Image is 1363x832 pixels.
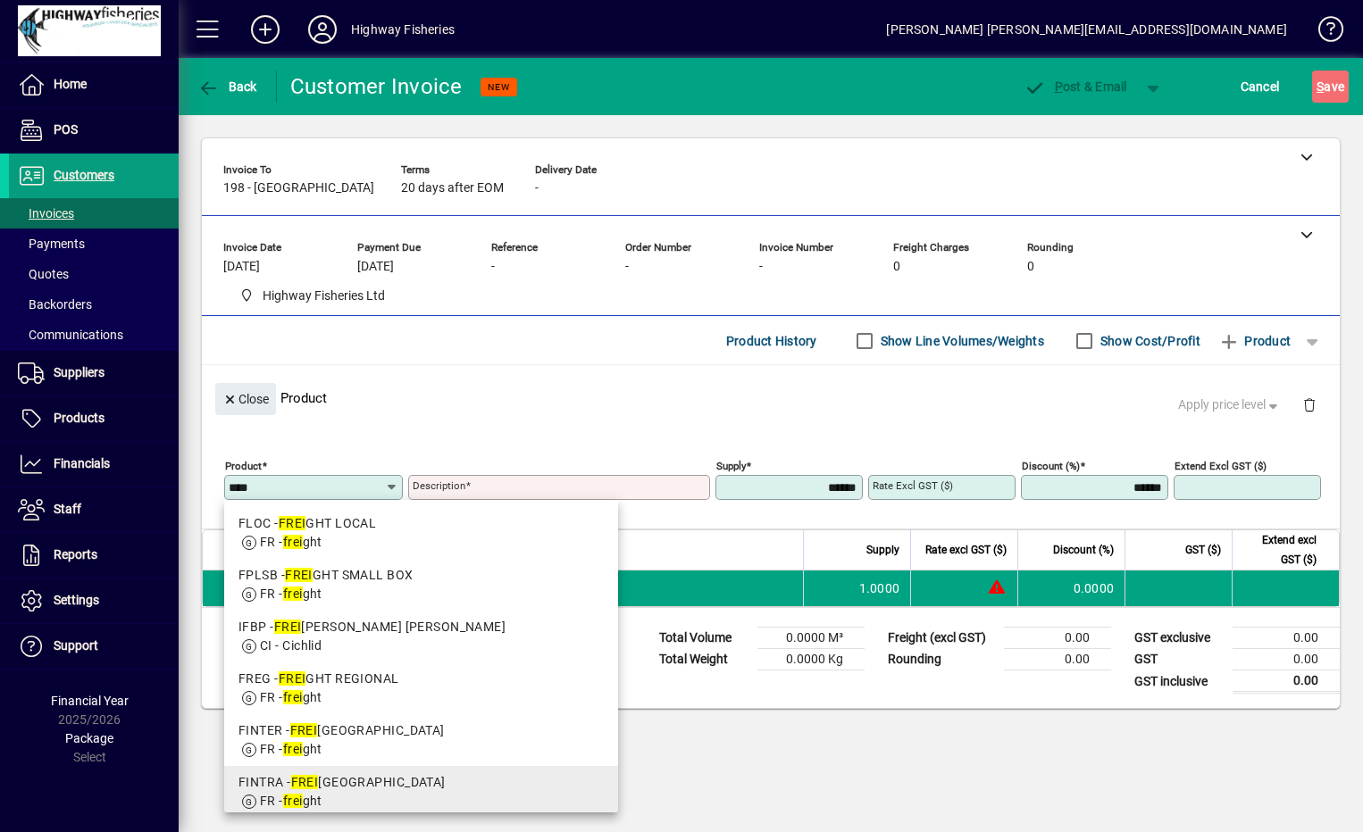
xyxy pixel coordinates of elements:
app-page-header-button: Back [179,71,277,103]
td: GST exclusive [1125,628,1233,649]
em: frei [283,535,303,549]
span: Apply price level [1178,395,1282,414]
button: Product History [719,325,824,357]
td: Rounding [879,649,1004,670]
td: Total Weight [650,649,757,670]
mat-option: FPLSB - FREIGHT SMALL BOX [224,559,618,611]
mat-option: FINTRA - FREIGHT NORTH ISLAND [224,766,618,818]
span: Rate excl GST ($) [925,540,1007,560]
span: Extend excl GST ($) [1243,530,1317,570]
span: Support [54,638,98,653]
span: Backorders [18,297,92,312]
button: Back [193,71,262,103]
a: Quotes [9,259,179,289]
td: 0.00 [1233,649,1340,670]
span: - [535,181,539,196]
a: Knowledge Base [1305,4,1341,62]
mat-label: Description [413,479,465,492]
td: 0.0000 Kg [757,649,865,670]
em: FREI [285,568,313,582]
td: 0.00 [1004,649,1111,670]
span: Close [222,385,269,414]
a: Invoices [9,198,179,229]
a: Payments [9,229,179,259]
div: [PERSON_NAME] [PERSON_NAME][EMAIL_ADDRESS][DOMAIN_NAME] [886,15,1287,44]
app-page-header-button: Close [211,390,280,406]
span: Package [65,731,113,745]
em: frei [283,794,303,808]
em: frei [283,742,303,756]
mat-option: FINTER - FREIGHT SOUTH ISLAND [224,714,618,766]
span: Product History [726,327,817,355]
em: frei [283,587,303,601]
a: Home [9,62,179,107]
td: 0.0000 M³ [757,628,865,649]
td: 0.00 [1004,628,1111,649]
button: Save [1312,71,1349,103]
em: FREI [279,671,306,686]
a: Backorders [9,289,179,320]
div: FINTER - [GEOGRAPHIC_DATA] [238,721,604,740]
div: Product [202,365,1340,430]
label: Show Cost/Profit [1097,332,1200,350]
span: Supply [866,540,899,560]
span: [DATE] [357,260,394,274]
span: Products [54,411,105,425]
span: 1.0000 [859,579,900,597]
span: [DATE] [223,260,260,274]
button: Close [215,383,276,415]
span: Highway Fisheries Ltd [263,287,385,305]
div: FPLSB - GHT SMALL BOX [238,566,604,585]
td: GST [1125,649,1233,670]
mat-option: IFBP - FREIBERG PEACOCK [224,611,618,662]
em: frei [283,690,303,704]
div: FREG - GHT REGIONAL [238,670,604,688]
a: POS [9,108,179,153]
span: FR - ght [260,742,322,756]
span: Highway Fisheries Ltd [232,285,392,307]
span: Invoices [18,206,74,220]
mat-label: Rate excl GST ($) [873,479,953,492]
td: Freight (excl GST) [879,628,1004,649]
span: FR - ght [260,690,322,704]
div: IFBP - [PERSON_NAME] [PERSON_NAME] [238,618,604,636]
em: FREI [291,775,319,789]
a: Financials [9,442,179,487]
button: Delete [1288,383,1331,426]
span: Financial Year [51,694,129,708]
span: Settings [54,593,99,607]
button: Profile [294,13,351,46]
mat-option: FLOC - FREIGHT LOCAL [224,507,618,559]
div: FINTRA - [GEOGRAPHIC_DATA] [238,773,604,792]
td: 0.00 [1233,670,1340,693]
mat-label: Product [225,460,262,472]
button: Post & Email [1015,71,1136,103]
a: Products [9,396,179,441]
span: Quotes [18,267,69,281]
td: GST inclusive [1125,670,1233,693]
span: NEW [488,81,510,93]
div: Highway Fisheries [351,15,455,44]
a: Communications [9,320,179,350]
td: 0.0000 [1017,570,1125,606]
span: Communications [18,328,123,342]
span: ost & Email [1024,79,1127,94]
button: Cancel [1236,71,1284,103]
mat-label: Extend excl GST ($) [1175,460,1267,472]
span: - [625,260,629,274]
span: POS [54,122,78,137]
span: FR - ght [260,587,322,601]
button: Add [237,13,294,46]
em: FREI [274,620,302,634]
span: 0 [1027,260,1034,274]
mat-option: FREG - FREIGHT REGIONAL [224,662,618,714]
span: Discount (%) [1053,540,1114,560]
span: Financials [54,456,110,470]
label: Show Line Volumes/Weights [877,332,1044,350]
span: - [759,260,763,274]
span: Cancel [1241,72,1280,101]
button: Apply price level [1171,389,1289,421]
span: Back [197,79,257,94]
span: Reports [54,547,97,562]
span: Home [54,77,87,91]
